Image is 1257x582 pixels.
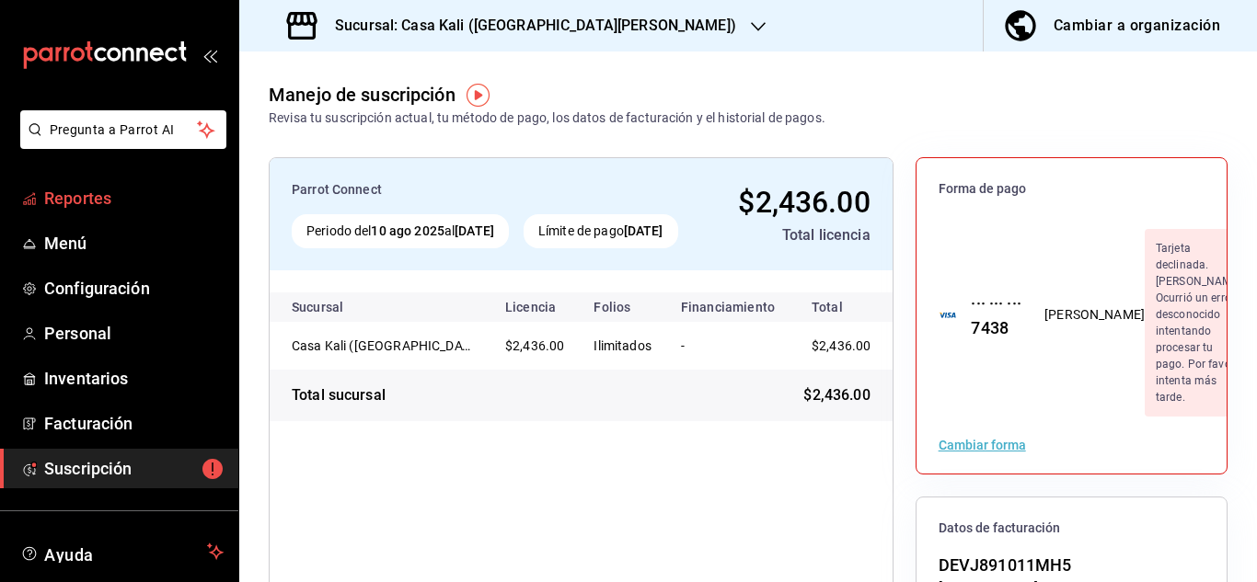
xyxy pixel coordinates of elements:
[371,223,444,238] strong: 10 ago 2025
[44,186,224,211] span: Reportes
[44,411,224,436] span: Facturación
[44,231,224,256] span: Menú
[579,322,666,370] td: Ilimitados
[505,338,564,353] span: $2,436.00
[50,120,198,140] span: Pregunta a Parrot AI
[1044,305,1145,325] div: [PERSON_NAME]
[44,276,224,301] span: Configuración
[939,519,1205,537] span: Datos de facturación
[292,337,476,355] div: Casa Kali (San Jerónimo)
[44,541,200,563] span: Ayuda
[269,81,456,108] div: Manejo de suscripción
[467,84,490,107] img: Tooltip marker
[716,224,871,246] div: Total licencia
[292,214,509,248] div: Periodo del al
[44,366,224,391] span: Inventarios
[812,338,871,353] span: $2,436.00
[455,223,494,238] strong: [DATE]
[13,133,226,153] a: Pregunta a Parrot AI
[292,384,386,406] div: Total sucursal
[44,321,224,346] span: Personal
[579,292,666,322] th: Folios
[939,180,1205,198] span: Forma de pago
[524,214,678,248] div: Límite de pago
[738,185,870,220] span: $2,436.00
[292,180,701,200] div: Parrot Connect
[292,337,476,355] div: Casa Kali ([GEOGRAPHIC_DATA][PERSON_NAME])
[202,48,217,63] button: open_drawer_menu
[1145,229,1255,417] div: Tarjeta declinada. [PERSON_NAME]: Ocurrió un error desconocido intentando procesar tu pago. Por f...
[269,108,825,128] div: Revisa tu suscripción actual, tu método de pago, los datos de facturación y el historial de pagos.
[666,292,790,322] th: Financiamiento
[490,292,579,322] th: Licencia
[624,223,663,238] strong: [DATE]
[939,439,1026,451] button: Cambiar forma
[292,300,393,314] div: Sucursal
[666,322,790,370] td: -
[20,110,226,149] button: Pregunta a Parrot AI
[803,384,870,406] span: $2,436.00
[1054,13,1220,39] div: Cambiar a organización
[320,15,736,37] h3: Sucursal: Casa Kali ([GEOGRAPHIC_DATA][PERSON_NAME])
[790,292,900,322] th: Total
[44,456,224,481] span: Suscripción
[939,553,1115,577] div: DEVJ891011MH5
[956,291,1022,340] div: ··· ··· ··· 7438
